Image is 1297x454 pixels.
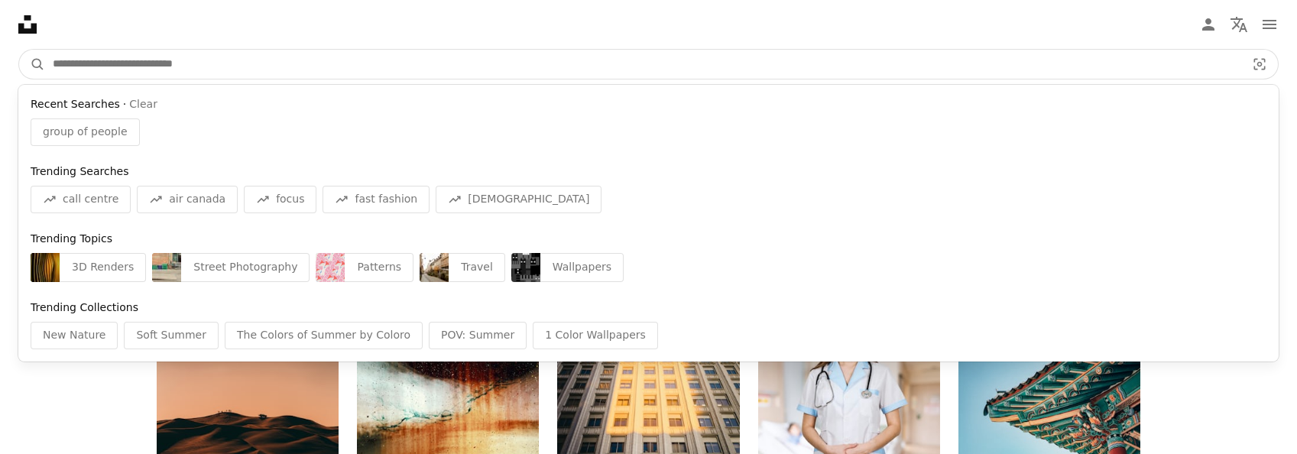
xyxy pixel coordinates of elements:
img: premium_vector-1689096786837-092e9cb9ce45 [316,253,345,282]
div: 3D Renders [60,253,146,282]
button: Clear [129,97,157,112]
span: fast fashion [355,192,417,207]
div: Soft Summer [124,322,218,349]
span: group of people [43,125,128,140]
button: Menu [1254,9,1285,40]
span: air canada [169,192,225,207]
div: Travel [449,253,505,282]
button: Visual search [1241,50,1278,79]
button: Language [1224,9,1254,40]
a: Home — Unsplash [18,15,37,34]
div: The Colors of Summer by Coloro [225,322,423,349]
span: [DEMOGRAPHIC_DATA] [468,192,589,207]
a: Log in / Sign up [1193,9,1224,40]
div: 1 Color Wallpapers [533,322,658,349]
img: premium_vector-1739197327277-902ab0f09da7 [511,253,540,282]
span: focus [276,192,304,207]
span: Trending Searches [31,165,128,177]
span: Trending Collections [31,301,138,313]
div: Street Photography [181,253,310,282]
div: Patterns [345,253,413,282]
form: Find visuals sitewide [18,49,1279,79]
button: Search Unsplash [19,50,45,79]
span: call centre [63,192,118,207]
img: premium_photo-1747831949522-cfa5f302ba9f [152,253,181,282]
div: · [31,97,1266,112]
div: Wallpapers [540,253,624,282]
div: POV: Summer [429,322,527,349]
img: premium_photo-1731140826142-27f684a72bab [420,253,449,282]
div: New Nature [31,322,118,349]
img: photo-1755181023996-348eb11282ef [31,253,60,282]
span: Trending Topics [31,232,112,245]
span: Recent Searches [31,97,120,112]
